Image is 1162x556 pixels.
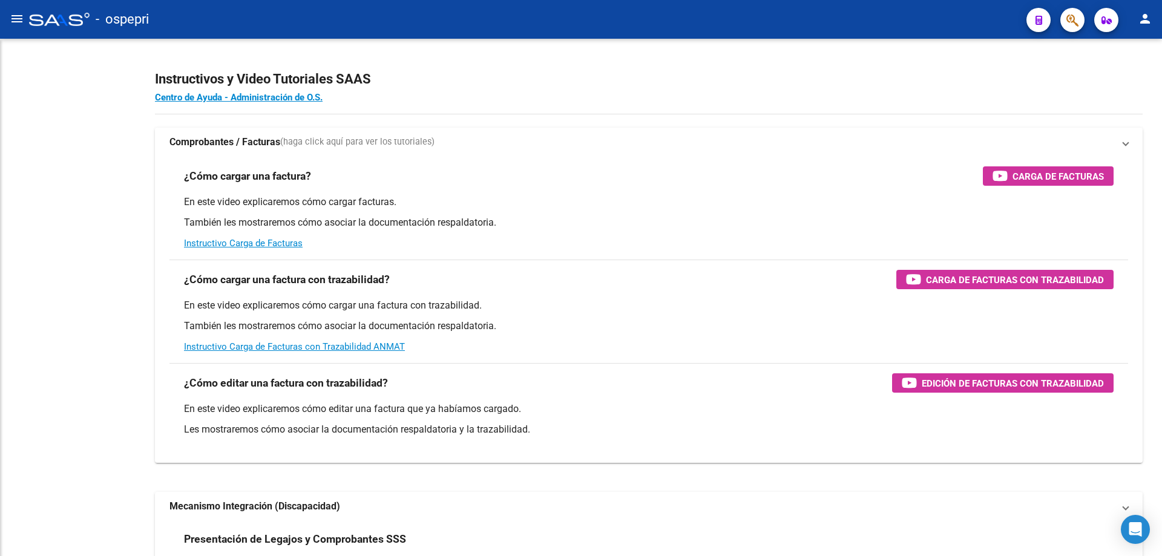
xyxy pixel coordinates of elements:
h3: ¿Cómo cargar una factura? [184,168,311,185]
button: Carga de Facturas [983,166,1114,186]
a: Instructivo Carga de Facturas [184,238,303,249]
button: Carga de Facturas con Trazabilidad [896,270,1114,289]
strong: Mecanismo Integración (Discapacidad) [169,500,340,513]
h2: Instructivos y Video Tutoriales SAAS [155,68,1143,91]
span: Edición de Facturas con Trazabilidad [922,376,1104,391]
p: También les mostraremos cómo asociar la documentación respaldatoria. [184,319,1114,333]
p: En este video explicaremos cómo cargar una factura con trazabilidad. [184,299,1114,312]
p: También les mostraremos cómo asociar la documentación respaldatoria. [184,216,1114,229]
h3: Presentación de Legajos y Comprobantes SSS [184,531,406,548]
h3: ¿Cómo editar una factura con trazabilidad? [184,374,388,391]
p: En este video explicaremos cómo editar una factura que ya habíamos cargado. [184,402,1114,416]
strong: Comprobantes / Facturas [169,136,280,149]
span: - ospepri [96,6,149,33]
mat-icon: menu [10,11,24,26]
span: Carga de Facturas [1013,169,1104,184]
a: Centro de Ayuda - Administración de O.S. [155,92,323,103]
h3: ¿Cómo cargar una factura con trazabilidad? [184,271,390,288]
mat-expansion-panel-header: Mecanismo Integración (Discapacidad) [155,492,1143,521]
span: Carga de Facturas con Trazabilidad [926,272,1104,287]
div: Open Intercom Messenger [1121,515,1150,544]
p: En este video explicaremos cómo cargar facturas. [184,195,1114,209]
div: Comprobantes / Facturas(haga click aquí para ver los tutoriales) [155,157,1143,463]
span: (haga click aquí para ver los tutoriales) [280,136,435,149]
mat-icon: person [1138,11,1152,26]
button: Edición de Facturas con Trazabilidad [892,373,1114,393]
a: Instructivo Carga de Facturas con Trazabilidad ANMAT [184,341,405,352]
p: Les mostraremos cómo asociar la documentación respaldatoria y la trazabilidad. [184,423,1114,436]
mat-expansion-panel-header: Comprobantes / Facturas(haga click aquí para ver los tutoriales) [155,128,1143,157]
